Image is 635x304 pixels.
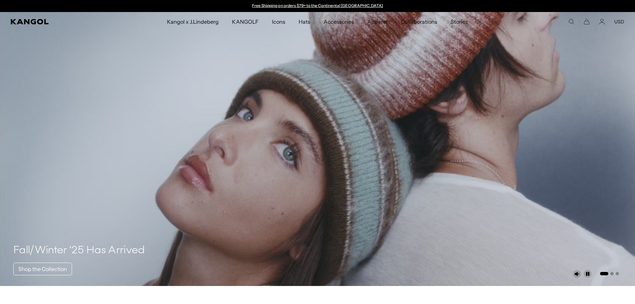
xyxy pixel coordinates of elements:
a: Kangol x J.Lindeberg [160,12,226,31]
button: Unmute [573,270,581,278]
a: KANGOLF [225,12,265,31]
span: Apparel [367,12,387,31]
span: KANGOLF [232,12,258,31]
h4: Fall/Winter ‘25 Has Arrived [13,244,145,257]
button: Go to slide 2 [610,272,614,275]
button: Cart [584,19,590,25]
a: Icons [265,12,292,31]
span: Accessories [324,12,354,31]
a: Free Shipping on orders $79+ to the Continental [GEOGRAPHIC_DATA] [252,3,383,8]
a: Apparel [361,12,394,31]
button: USD [614,19,624,25]
a: Accessories [317,12,361,31]
a: Shop the Collection [13,263,72,275]
a: Hats [292,12,317,31]
ul: Select a slide to show [599,271,619,276]
summary: Search here [568,19,574,25]
span: Icons [272,12,285,31]
span: Hats [299,12,310,31]
span: Stories [451,12,468,31]
a: Account [599,19,605,25]
button: Go to slide 3 [616,272,619,275]
div: Announcement [249,3,386,9]
slideshow-component: Announcement bar [249,3,386,9]
a: Stories [444,12,475,31]
div: 1 of 2 [249,3,386,9]
span: Kangol x J.Lindeberg [167,12,219,31]
a: Collaborations [394,12,444,31]
button: Pause [584,270,592,278]
span: Collaborations [401,12,437,31]
a: Kangol [11,19,110,24]
button: Go to slide 1 [600,272,608,275]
